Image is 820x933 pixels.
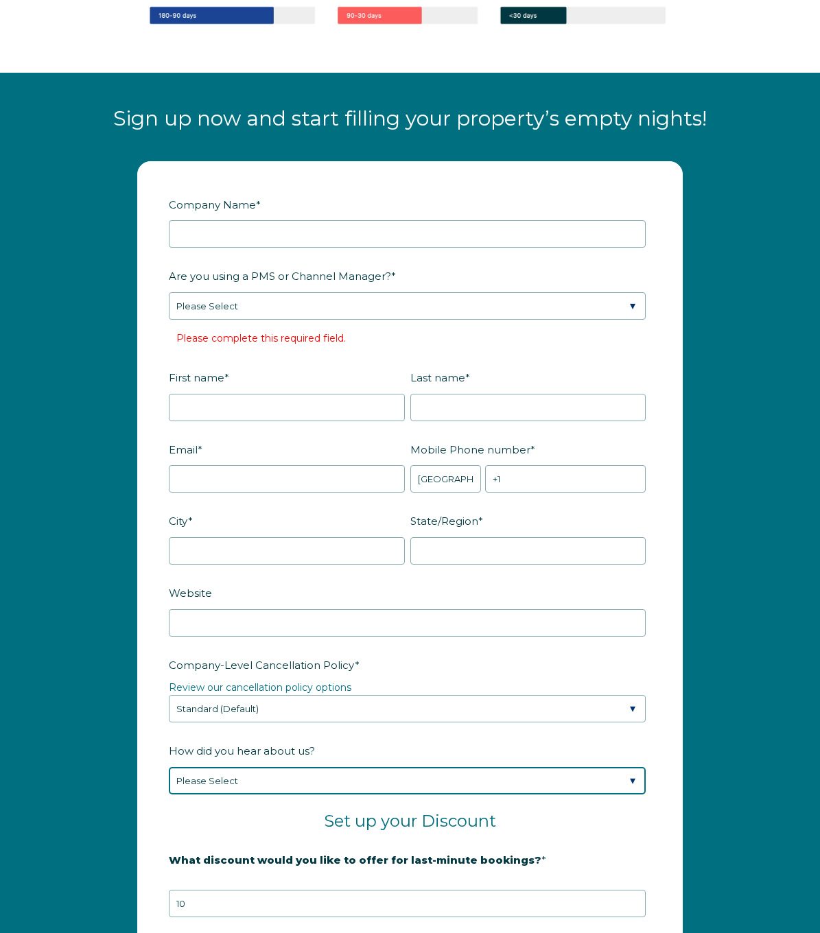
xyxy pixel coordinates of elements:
span: Are you using a PMS or Channel Manager? [169,265,391,287]
span: Website [169,582,212,604]
span: Mobile Phone number [410,439,530,460]
span: Company-Level Cancellation Policy [169,654,355,676]
strong: What discount would you like to offer for last-minute bookings? [169,853,541,866]
span: Company Name [169,194,256,215]
a: Review our cancellation policy options [169,681,351,694]
span: Sign up now and start filling your property’s empty nights! [113,106,707,131]
label: Please complete this required field. [176,332,346,344]
span: First name [169,367,224,388]
span: Set up your Discount [324,811,496,831]
span: Email [169,439,198,460]
span: Last name [410,367,465,388]
span: How did you hear about us? [169,740,315,761]
span: City [169,510,188,532]
strong: 20% is recommended, minimum of 10% [169,876,384,888]
span: State/Region [410,510,478,532]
